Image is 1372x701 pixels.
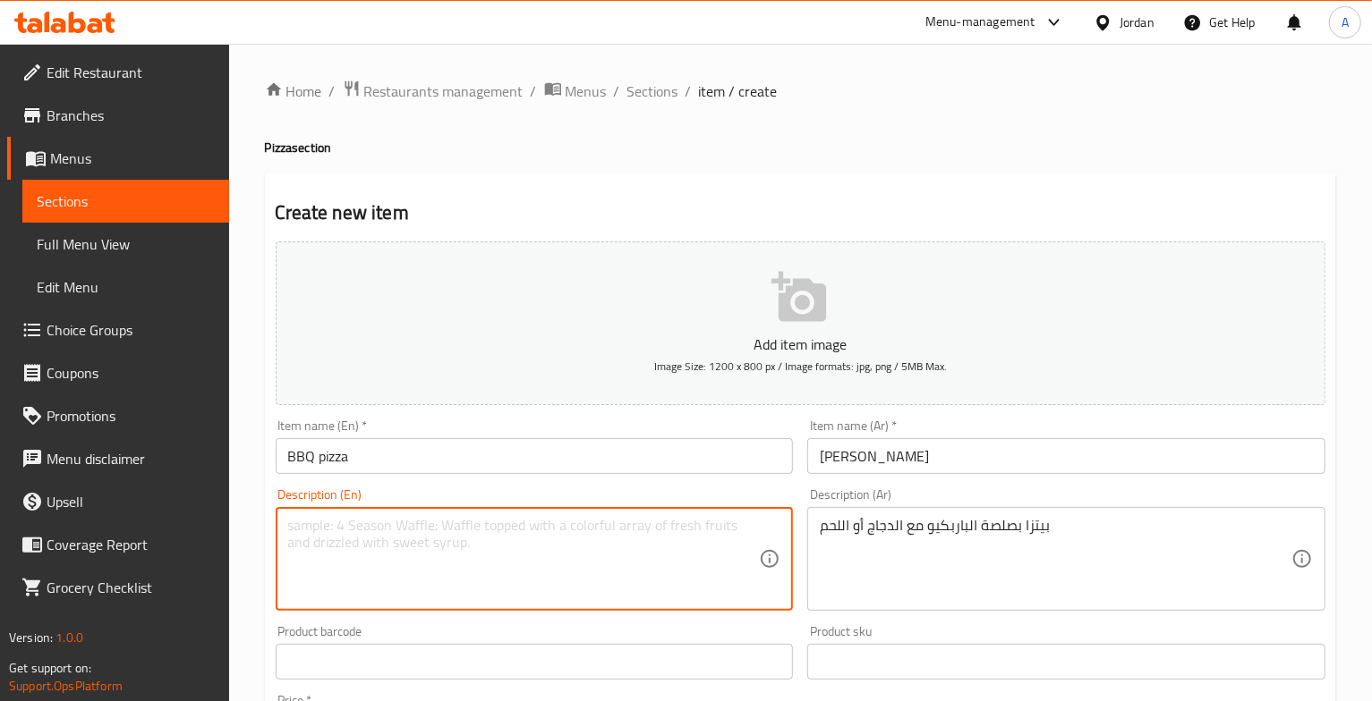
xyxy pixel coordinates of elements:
[699,80,778,102] span: item / create
[47,448,215,469] span: Menu disclaimer
[22,223,229,266] a: Full Menu View
[22,266,229,308] a: Edit Menu
[807,644,1325,680] input: Please enter product sku
[47,319,215,341] span: Choice Groups
[627,80,678,102] a: Sections
[7,351,229,394] a: Coupons
[47,62,215,83] span: Edit Restaurant
[343,80,524,103] a: Restaurants management
[265,80,1336,103] nav: breadcrumb
[276,644,794,680] input: Please enter product barcode
[544,80,607,103] a: Menus
[47,534,215,555] span: Coverage Report
[276,199,1325,226] h2: Create new item
[925,12,1035,33] div: Menu-management
[7,308,229,351] a: Choice Groups
[47,491,215,512] span: Upsell
[807,438,1325,474] input: Enter name Ar
[7,94,229,137] a: Branches
[7,51,229,94] a: Edit Restaurant
[329,80,336,102] li: /
[531,80,537,102] li: /
[686,80,692,102] li: /
[37,276,215,298] span: Edit Menu
[7,137,229,180] a: Menus
[55,626,83,649] span: 1.0.0
[47,105,215,126] span: Branches
[47,362,215,384] span: Coupons
[37,190,215,212] span: Sections
[265,80,322,102] a: Home
[654,356,947,376] span: Image Size: 1200 x 800 px / Image formats: jpg, png / 5MB Max.
[7,394,229,437] a: Promotions
[1342,13,1349,32] span: A
[7,437,229,480] a: Menu disclaimer
[7,566,229,609] a: Grocery Checklist
[265,139,1336,156] h4: Pizza section
[1120,13,1155,32] div: Jordan
[7,523,229,566] a: Coverage Report
[820,517,1291,602] textarea: بيتزا بصلصة الباربكيو مع الدجاج أو اللحم
[50,148,215,169] span: Menus
[9,626,53,649] span: Version:
[9,674,123,697] a: Support.OpsPlatform
[37,233,215,255] span: Full Menu View
[364,80,524,102] span: Restaurants management
[7,480,229,523] a: Upsell
[22,180,229,223] a: Sections
[303,334,1298,355] p: Add item image
[47,577,215,598] span: Grocery Checklist
[614,80,620,102] li: /
[9,656,91,680] span: Get support on:
[276,438,794,474] input: Enter name En
[566,80,607,102] span: Menus
[276,241,1325,405] button: Add item imageImage Size: 1200 x 800 px / Image formats: jpg, png / 5MB Max.
[47,405,215,427] span: Promotions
